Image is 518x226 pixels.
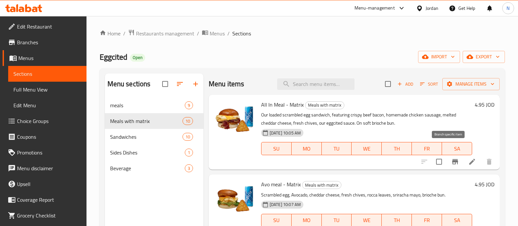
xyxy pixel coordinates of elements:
span: 10 [183,134,193,140]
span: MO [294,216,319,225]
p: Our loaded scrambled egg sandwich, featuring crispy beef bacon, homemade chicken sausage, melted ... [261,111,472,127]
span: FR [414,216,439,225]
span: Coupons [17,133,81,141]
span: 9 [185,102,193,109]
div: Jordan [426,5,438,12]
a: Menus [202,29,225,38]
span: WE [354,144,379,154]
div: items [185,101,193,109]
li: / [123,30,125,37]
span: Add item [395,79,416,89]
span: WE [354,216,379,225]
a: Home [100,30,121,37]
button: SU [261,142,292,155]
span: Menu disclaimer [17,164,81,172]
a: Menus [3,50,86,66]
button: delete [481,154,497,170]
span: Promotions [17,149,81,156]
span: Beverage [110,164,185,172]
span: Avo meal - Matrix [261,179,301,189]
span: All In Meal - Matrix [261,100,304,110]
h2: Menu items [209,79,244,89]
span: Upsell [17,180,81,188]
span: FR [414,144,439,154]
a: Coverage Report [3,192,86,208]
span: Full Menu View [13,86,81,93]
button: TU [322,142,352,155]
img: Avo meal - Matrix [214,180,256,222]
span: Manage items [448,80,494,88]
span: Grocery Checklist [17,212,81,219]
a: Choice Groups [3,113,86,129]
button: MO [292,142,322,155]
span: Sections [232,30,251,37]
span: Edit Restaurant [17,23,81,31]
h6: 4.95 JOD [475,100,494,109]
div: Sandwiches10 [105,129,203,145]
button: TH [382,142,412,155]
span: Sort sections [172,76,188,92]
nav: Menu sections [105,95,203,179]
span: SA [445,144,470,154]
a: Edit menu item [468,158,476,166]
span: [DATE] 10:05 AM [267,130,303,136]
a: Sections [8,66,86,82]
span: Add [396,80,414,88]
a: Restaurants management [128,29,194,38]
h2: Menu sections [107,79,151,89]
button: FR [412,142,442,155]
span: Menus [18,54,81,62]
span: Branches [17,38,81,46]
div: Sandwiches [110,133,182,141]
span: Meals with matrix [110,117,182,125]
span: Select to update [432,155,446,169]
button: Add [395,79,416,89]
span: 10 [183,118,193,124]
button: import [418,51,460,63]
div: items [182,133,193,141]
h6: 4.95 JOD [475,180,494,189]
span: export [468,53,500,61]
span: TU [324,216,349,225]
span: MO [294,144,319,154]
span: Coverage Report [17,196,81,204]
a: Branches [3,34,86,50]
div: items [185,164,193,172]
span: N [507,5,509,12]
div: Meals with matrix10 [105,113,203,129]
span: Sort [420,80,438,88]
li: / [197,30,199,37]
p: Scrambled egg, Avocado, cheddar cheese, fresh chives, rocca leaves, sriracha mayo, brioche bun. [261,191,472,199]
span: [DATE] 10:07 AM [267,201,303,208]
div: Sides Dishes1 [105,145,203,160]
img: All In Meal - Matrix [214,100,256,142]
div: items [185,149,193,156]
span: SA [445,216,470,225]
span: Meals with matrix [302,181,341,189]
button: export [463,51,505,63]
span: TU [324,144,349,154]
button: WE [352,142,382,155]
span: Select all sections [158,77,172,91]
span: 1 [185,150,193,156]
span: Choice Groups [17,117,81,125]
button: Manage items [442,78,500,90]
nav: breadcrumb [100,29,505,38]
div: Menu-management [355,4,395,12]
span: Open [130,55,145,60]
button: SA [442,142,472,155]
span: meals [110,101,185,109]
a: Upsell [3,176,86,192]
span: Meals with matrix [305,101,344,109]
input: search [277,78,355,90]
span: Menus [210,30,225,37]
a: Full Menu View [8,82,86,97]
span: import [423,53,455,61]
span: Sides Dishes [110,149,185,156]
